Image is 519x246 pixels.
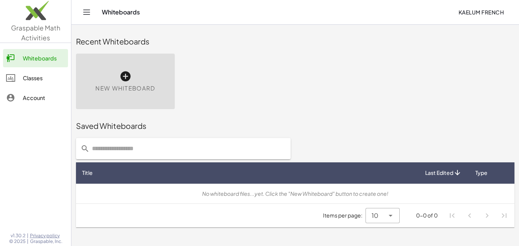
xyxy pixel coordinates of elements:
[27,233,28,239] span: |
[9,238,25,244] span: © 2025
[444,207,513,224] nav: Pagination Navigation
[458,9,504,16] span: Kaelum French
[323,211,366,219] span: Items per page:
[27,238,28,244] span: |
[30,233,62,239] a: Privacy policy
[76,36,514,47] div: Recent Whiteboards
[372,211,378,220] span: 10
[3,89,68,107] a: Account
[95,84,155,93] span: New Whiteboard
[23,93,65,102] div: Account
[3,49,68,67] a: Whiteboards
[76,121,514,131] div: Saved Whiteboards
[425,169,453,177] span: Last Edited
[3,69,68,87] a: Classes
[23,54,65,63] div: Whiteboards
[82,169,93,177] span: Title
[11,24,60,42] span: Graspable Math Activities
[81,144,90,153] i: prepended action
[452,5,510,19] button: Kaelum French
[475,169,487,177] span: Type
[30,238,62,244] span: Graspable, Inc.
[81,6,93,18] button: Toggle navigation
[23,73,65,83] div: Classes
[416,211,438,219] div: 0-0 of 0
[11,233,25,239] span: v1.30.2
[82,190,508,198] div: No whiteboard files...yet. Click the "New Whiteboard" button to create one!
